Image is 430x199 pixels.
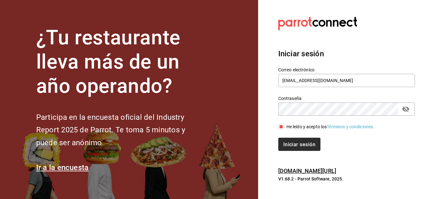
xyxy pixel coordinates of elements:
button: campo de contraseña [400,104,411,114]
a: [DOMAIN_NAME][URL] [278,168,336,174]
font: Iniciar sesión [278,49,324,58]
font: Correo electrónico [278,67,314,72]
font: Participa en la encuesta oficial del Industry Report 2025 de Parrot. Te toma 5 minutos y puede se... [36,113,185,147]
button: Iniciar sesión [278,138,320,151]
font: Contraseña [278,96,302,101]
font: Iniciar sesión [283,141,315,147]
font: He leído y acepto los [286,124,327,129]
a: Términos y condiciones. [327,124,374,129]
a: Ir a la encuesta [36,163,89,172]
input: Ingresa tu correo electrónico [278,74,415,87]
font: ¿Tu restaurante lleva más de un año operando? [36,26,180,98]
font: V1.68.2 - Parrot Software, 2025. [278,176,343,181]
